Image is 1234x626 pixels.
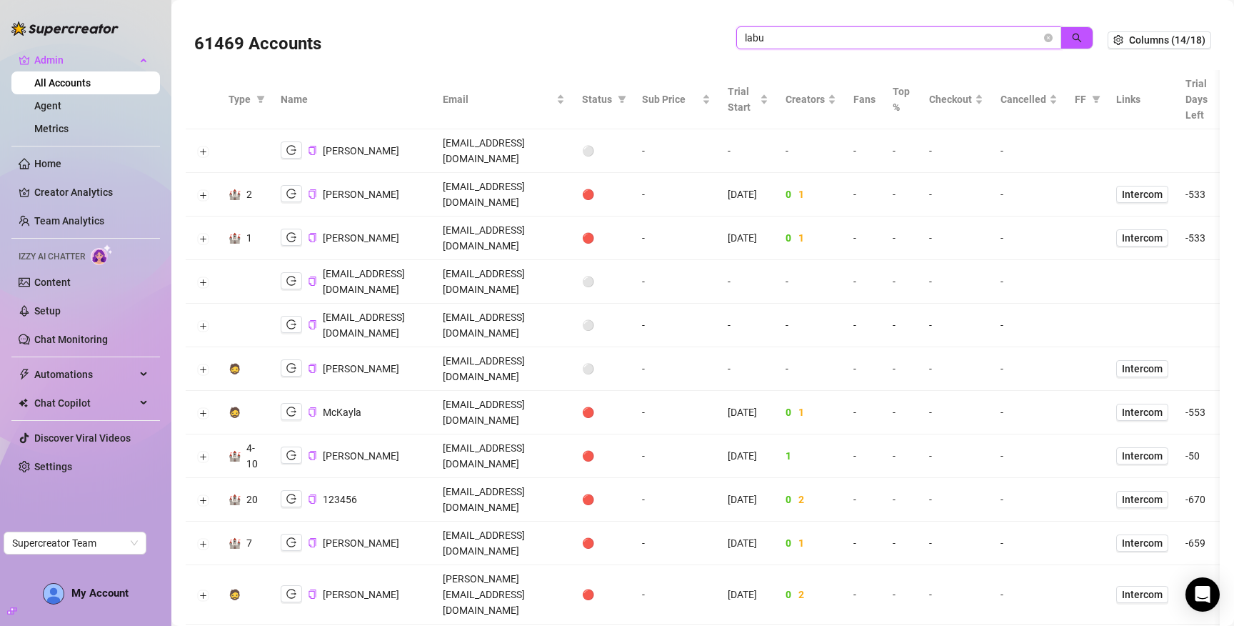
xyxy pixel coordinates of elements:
[281,316,302,333] button: logout
[281,185,302,202] button: logout
[197,277,209,288] button: Expand row
[845,129,884,173] td: -
[323,312,405,339] span: [EMAIL_ADDRESS][DOMAIN_NAME]
[286,319,296,329] span: logout
[308,363,317,374] button: Copy Account UID
[434,391,573,434] td: [EMAIL_ADDRESS][DOMAIN_NAME]
[884,304,921,347] td: -
[1122,492,1163,507] span: Intercom
[197,495,209,506] button: Expand row
[323,145,399,156] span: [PERSON_NAME]
[323,450,399,462] span: [PERSON_NAME]
[308,538,317,547] span: copy
[1185,577,1220,612] div: Open Intercom Messenger
[798,494,804,505] span: 2
[194,33,321,56] h3: 61469 Accounts
[582,494,594,505] span: 🔴
[19,369,30,380] span: thunderbolt
[884,173,921,217] td: -
[308,233,317,242] span: copy
[286,589,296,599] span: logout
[798,407,804,418] span: 1
[308,495,317,504] span: copy
[308,189,317,199] button: Copy Account UID
[308,590,317,599] span: copy
[246,440,264,472] div: 4-10
[281,534,302,551] button: logout
[719,391,777,434] td: [DATE]
[633,434,719,478] td: -
[719,478,777,522] td: [DATE]
[884,478,921,522] td: -
[281,229,302,246] button: logout
[12,532,138,554] span: Supercreator Team
[719,70,777,129] th: Trial Start
[719,260,777,304] td: -
[34,100,61,111] a: Agent
[1122,230,1163,246] span: Intercom
[786,189,791,200] span: 0
[254,89,268,110] span: filter
[786,494,791,505] span: 0
[992,347,1066,391] td: -
[308,146,317,155] span: copy
[286,407,296,417] span: logout
[19,398,28,408] img: Chat Copilot
[884,565,921,625] td: -
[845,173,884,217] td: -
[633,478,719,522] td: -
[992,304,1066,347] td: -
[719,217,777,260] td: [DATE]
[308,537,317,548] button: Copy Account UID
[323,589,399,600] span: [PERSON_NAME]
[582,189,594,200] span: 🔴
[786,450,791,462] span: 1
[323,189,399,200] span: [PERSON_NAME]
[633,173,719,217] td: -
[1116,404,1168,421] a: Intercom
[434,129,573,173] td: [EMAIL_ADDRESS][DOMAIN_NAME]
[34,77,91,89] a: All Accounts
[884,70,921,129] th: Top %
[633,347,719,391] td: -
[582,145,594,156] span: ⚪
[633,565,719,625] td: -
[992,260,1066,304] td: -
[992,478,1066,522] td: -
[308,364,317,373] span: copy
[34,215,104,227] a: Team Analytics
[1177,565,1220,625] td: -769
[246,492,258,507] div: 20
[44,584,64,604] img: AD_cMMTxCeTpmN1d5MnKJ1j-_uXZCpTKapSSqNGg4PyXtR_tCW7gZXTNmFz2tpVv9LSyNV7ff1CaS4f4q0HLYKULQOwoM5GQR...
[884,260,921,304] td: -
[1108,31,1211,49] button: Columns (14/18)
[34,158,61,169] a: Home
[1000,91,1046,107] span: Cancelled
[582,319,594,331] span: ⚪
[921,70,992,129] th: Checkout
[777,70,845,129] th: Creators
[845,522,884,565] td: -
[1108,70,1177,129] th: Links
[308,407,317,417] button: Copy Account UID
[719,347,777,391] td: -
[615,89,629,110] span: filter
[845,347,884,391] td: -
[777,260,845,304] td: -
[443,91,553,107] span: Email
[884,129,921,173] td: -
[229,587,241,602] div: 🧔
[229,230,241,246] div: 🏰
[798,589,804,600] span: 2
[921,129,992,173] td: -
[633,129,719,173] td: -
[992,129,1066,173] td: -
[229,535,241,551] div: 🏰
[434,304,573,347] td: [EMAIL_ADDRESS][DOMAIN_NAME]
[197,538,209,550] button: Expand row
[728,84,757,115] span: Trial Start
[308,451,317,460] span: copy
[786,589,791,600] span: 0
[633,522,719,565] td: -
[1116,186,1168,203] a: Intercom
